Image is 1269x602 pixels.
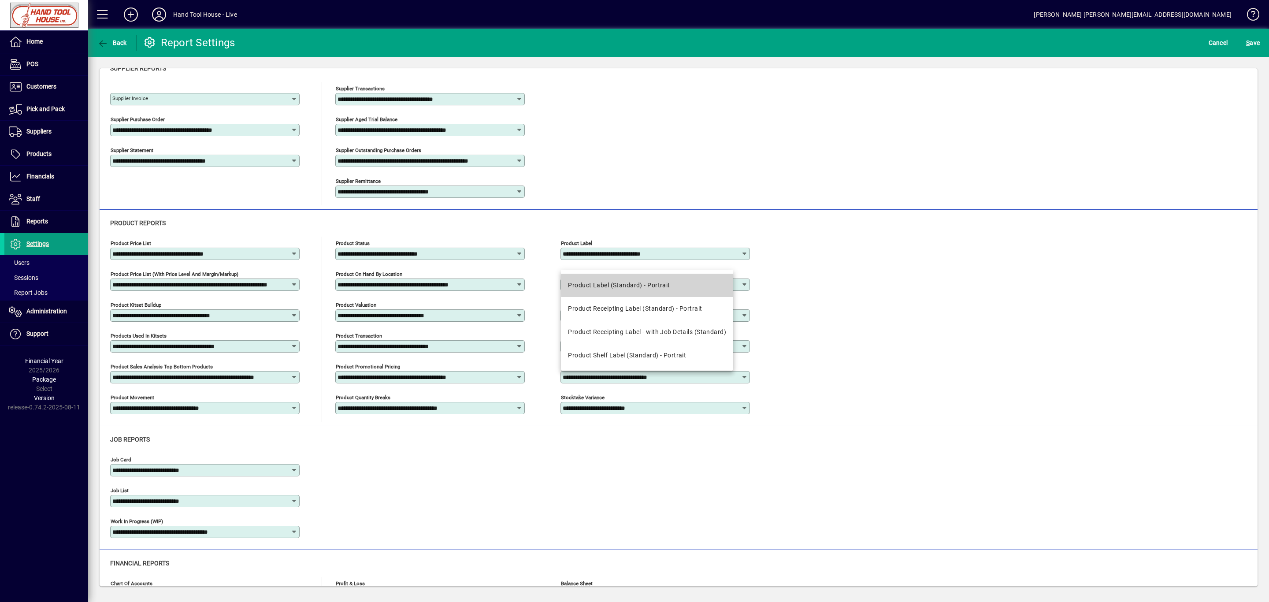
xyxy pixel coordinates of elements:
a: Reports [4,211,88,233]
button: Save [1244,35,1262,51]
button: Add [117,7,145,22]
span: Suppliers [26,128,52,135]
a: Pick and Pack [4,98,88,120]
mat-label: Product Sales Analysis Top Bottom Products [111,364,213,370]
a: Support [4,323,88,345]
span: Back [97,39,127,46]
span: Cancel [1209,36,1228,50]
span: Support [26,330,48,337]
span: Sessions [9,274,38,281]
span: Version [34,394,55,401]
span: Settings [26,240,49,247]
mat-label: Product label [561,240,592,246]
div: [PERSON_NAME] [PERSON_NAME][EMAIL_ADDRESS][DOMAIN_NAME] [1034,7,1232,22]
div: Product Receipting Label - with Job Details (Standard) [568,327,726,337]
mat-label: Product Movement [111,394,154,401]
mat-label: Supplier purchase order [111,116,165,123]
span: Report Jobs [9,289,48,296]
span: Package [32,376,56,383]
mat-label: Product price list [111,240,151,246]
mat-label: Stocktake Variance [561,394,605,401]
app-page-header-button: Back [88,35,137,51]
mat-label: Work in Progress (WIP) [111,518,163,524]
mat-label: Product status [336,240,370,246]
span: S [1246,39,1250,46]
mat-label: Balance sheet [561,580,593,587]
span: ave [1246,36,1260,50]
mat-label: Supplier statement [111,147,153,153]
mat-label: Supplier transactions [336,85,385,92]
span: Pick and Pack [26,105,65,112]
span: Products [26,150,52,157]
mat-label: Supplier outstanding purchase orders [336,147,421,153]
a: Financials [4,166,88,188]
button: Profile [145,7,173,22]
span: Reports [26,218,48,225]
mat-label: Profit & loss [336,580,365,587]
a: POS [4,53,88,75]
a: Administration [4,301,88,323]
mat-label: Product valuation [336,302,376,308]
div: Hand Tool House - Live [173,7,237,22]
mat-label: Supplier aged trial balance [336,116,397,123]
div: Product Shelf Label (Standard) - Portrait [568,351,686,360]
mat-option: Product Receipting Label (Standard) - Portrait [561,297,733,320]
mat-label: Product Quantity Breaks [336,394,390,401]
mat-label: Product on hand by location [336,271,402,277]
mat-option: Product Label (Standard) - Portrait [561,274,733,297]
mat-option: Product Receipting Label - with Job Details (Standard) [561,320,733,344]
a: Customers [4,76,88,98]
span: Administration [26,308,67,315]
mat-label: Product Promotional Pricing [336,364,400,370]
mat-label: Job Card [111,457,131,463]
span: Users [9,259,30,266]
span: Supplier reports [110,65,166,72]
span: Financials [26,173,54,180]
a: Staff [4,188,88,210]
a: Report Jobs [4,285,88,300]
div: Product Label (Standard) - Portrait [568,281,670,290]
a: Sessions [4,270,88,285]
a: Suppliers [4,121,88,143]
span: Product reports [110,219,166,227]
a: Products [4,143,88,165]
span: Staff [26,195,40,202]
div: Product Receipting Label (Standard) - Portrait [568,304,702,313]
mat-label: Product transaction [336,333,382,339]
mat-label: Products used in Kitsets [111,333,167,339]
span: POS [26,60,38,67]
a: Users [4,255,88,270]
mat-label: Product kitset buildup [111,302,161,308]
span: Customers [26,83,56,90]
a: Home [4,31,88,53]
mat-label: Supplier invoice [112,95,148,101]
span: Financial reports [110,560,169,567]
button: Back [95,35,129,51]
span: Financial Year [25,357,63,364]
span: Job reports [110,436,150,443]
mat-label: Job List [111,487,129,494]
mat-label: Supplier remittance [336,178,381,184]
button: Cancel [1206,35,1230,51]
mat-label: Chart of accounts [111,580,152,587]
mat-option: Product Shelf Label (Standard) - Portrait [561,344,733,367]
div: Report Settings [143,36,235,50]
a: Knowledge Base [1240,2,1258,30]
span: Home [26,38,43,45]
mat-label: Product Price List (with Price Level and Margin/Markup) [111,271,238,277]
